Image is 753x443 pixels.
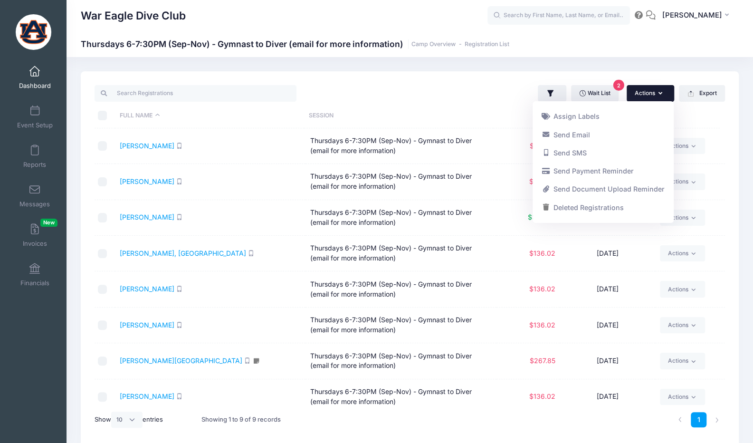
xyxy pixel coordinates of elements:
[411,41,456,48] a: Camp Overview
[560,236,655,271] td: [DATE]
[305,200,496,236] td: Thursdays 6-7:30PM (Sep-Nov) - Gymnast to Diver (email for more information)
[529,392,555,400] span: $136.02
[244,357,250,364] i: SMS enabled
[81,5,186,27] h1: War Eagle Dive Club
[493,103,556,128] th: Paid: activate to sort column ascending
[527,213,555,221] span: $399.68
[176,322,182,328] i: SMS enabled
[19,200,50,208] span: Messages
[627,85,674,101] button: Actions
[40,219,57,227] span: New
[12,140,57,173] a: Reports
[465,41,509,48] a: Registration List
[95,85,296,101] input: Search Registrations
[613,80,624,91] span: 2
[529,249,555,257] span: $136.02
[23,240,47,248] span: Invoices
[12,61,57,94] a: Dashboard
[120,321,174,329] a: [PERSON_NAME]
[662,10,722,20] span: [PERSON_NAME]
[12,258,57,291] a: Financials
[23,161,46,169] span: Reports
[537,199,669,217] a: Deleted Registrations
[120,142,174,150] a: [PERSON_NAME]
[305,128,496,164] td: Thursdays 6-7:30PM (Sep-Nov) - Gymnast to Diver (email for more information)
[176,178,182,184] i: SMS enabled
[660,138,705,154] a: Actions
[537,180,669,198] a: Send Document Upload Reminder
[16,14,51,50] img: War Eagle Dive Club
[305,271,496,307] td: Thursdays 6-7:30PM (Sep-Nov) - Gymnast to Diver (email for more information)
[176,143,182,149] i: SMS enabled
[560,308,655,343] td: [DATE]
[660,173,705,190] a: Actions
[537,107,669,125] a: Assign Labels
[17,121,53,129] span: Event Setup
[20,279,49,287] span: Financials
[660,353,705,369] a: Actions
[12,100,57,134] a: Event Setup
[176,286,182,292] i: SMS enabled
[487,6,630,25] input: Search by First Name, Last Name, or Email...
[660,281,705,297] a: Actions
[120,177,174,185] a: [PERSON_NAME]
[560,343,655,379] td: [DATE]
[305,308,496,343] td: Thursdays 6-7:30PM (Sep-Nov) - Gymnast to Diver (email for more information)
[537,125,669,144] a: Send Email
[201,409,281,431] div: Showing 1 to 9 of 9 records
[560,271,655,307] td: [DATE]
[248,250,254,256] i: SMS enabled
[12,219,57,252] a: InvoicesNew
[529,356,555,365] span: $267.85
[12,179,57,212] a: Messages
[529,285,555,293] span: $136.02
[252,358,260,364] i: Click to see & edit notes
[305,343,496,379] td: Thursdays 6-7:30PM (Sep-Nov) - Gymnast to Diver (email for more information)
[560,379,655,415] td: [DATE]
[120,249,246,257] a: [PERSON_NAME], [GEOGRAPHIC_DATA]
[660,389,705,405] a: Actions
[81,39,509,49] h1: Thursdays 6-7:30PM (Sep-Nov) - Gymnast to Diver (email for more information)
[305,379,496,415] td: Thursdays 6-7:30PM (Sep-Nov) - Gymnast to Diver (email for more information)
[660,245,705,261] a: Actions
[656,5,739,27] button: [PERSON_NAME]
[691,412,706,428] a: 1
[120,392,174,400] a: [PERSON_NAME]
[19,82,51,90] span: Dashboard
[305,164,496,200] td: Thursdays 6-7:30PM (Sep-Nov) - Gymnast to Diver (email for more information)
[537,162,669,180] a: Send Payment Reminder
[660,317,705,333] a: Actions
[120,213,174,221] a: [PERSON_NAME]
[529,142,555,150] span: $267.85
[305,236,496,271] td: Thursdays 6-7:30PM (Sep-Nov) - Gymnast to Diver (email for more information)
[176,393,182,399] i: SMS enabled
[529,177,555,185] span: $136.02
[304,103,493,128] th: Session: activate to sort column ascending
[537,144,669,162] a: Send SMS
[111,412,143,428] select: Showentries
[529,321,555,329] span: $136.02
[120,285,174,293] a: [PERSON_NAME]
[679,85,725,101] button: Export
[115,103,304,128] th: Full Name: activate to sort column descending
[571,85,619,101] a: Wait List2
[95,412,163,428] label: Show entries
[660,210,705,226] a: Actions
[176,214,182,220] i: SMS enabled
[120,356,242,365] a: [PERSON_NAME][GEOGRAPHIC_DATA]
